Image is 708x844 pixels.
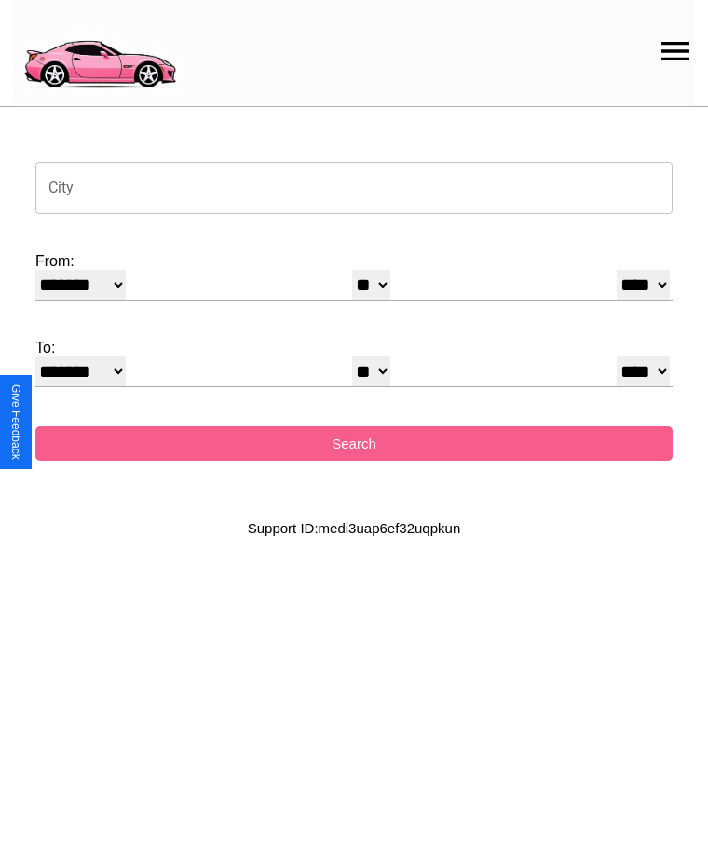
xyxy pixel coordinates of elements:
img: logo [14,9,184,93]
p: Support ID: medi3uap6ef32uqpkun [248,516,461,541]
button: Search [35,426,673,461]
label: To: [35,340,673,356]
label: From: [35,253,673,270]
div: Give Feedback [9,384,22,460]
